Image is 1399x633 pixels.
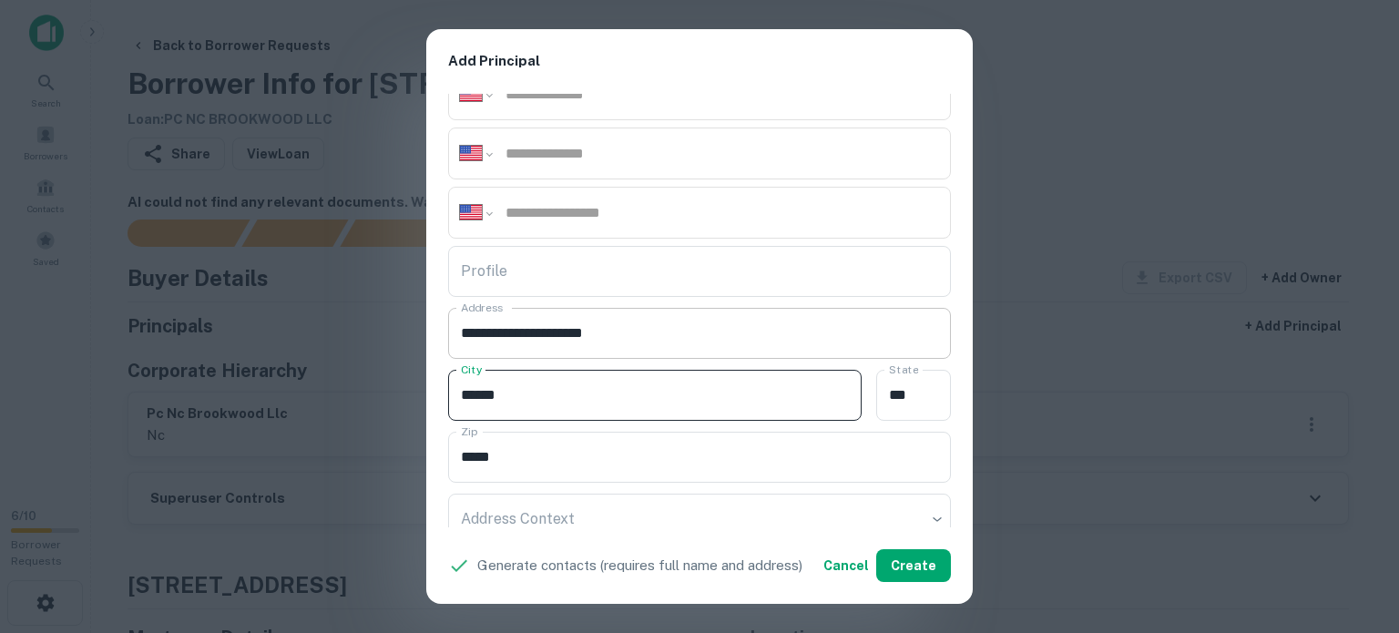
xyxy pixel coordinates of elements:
[426,29,973,94] h2: Add Principal
[461,424,477,439] label: Zip
[477,555,802,577] p: Generate contacts (requires full name and address)
[876,549,951,582] button: Create
[461,300,503,315] label: Address
[461,362,482,377] label: City
[1308,487,1399,575] iframe: Chat Widget
[816,549,876,582] button: Cancel
[889,362,918,377] label: State
[448,494,951,545] div: ​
